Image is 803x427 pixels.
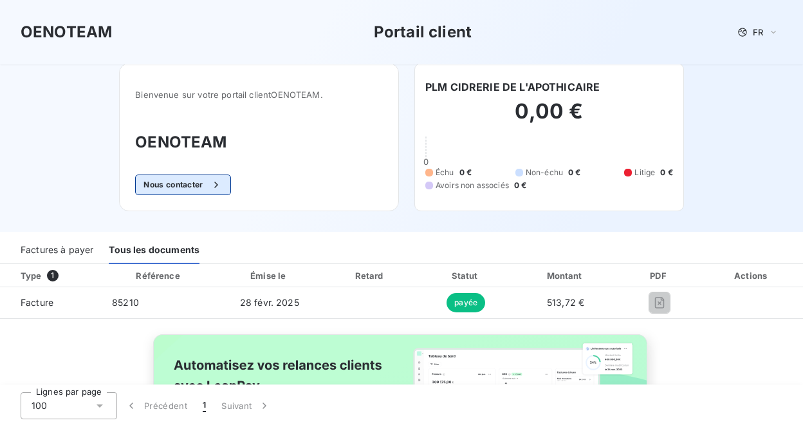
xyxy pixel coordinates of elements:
[240,297,299,308] span: 28 févr. 2025
[195,392,214,419] button: 1
[47,270,59,281] span: 1
[214,392,279,419] button: Suivant
[421,269,511,282] div: Statut
[203,399,206,412] span: 1
[325,269,416,282] div: Retard
[112,297,139,308] span: 85210
[109,237,199,264] div: Tous les documents
[135,175,230,195] button: Nous contacter
[10,296,91,309] span: Facture
[447,293,485,312] span: payée
[219,269,319,282] div: Émise le
[425,99,673,137] h2: 0,00 €
[135,90,383,100] span: Bienvenue sur votre portail client OENOTEAM .
[753,27,763,37] span: FR
[515,269,615,282] div: Montant
[436,167,454,178] span: Échu
[13,269,99,282] div: Type
[21,237,93,264] div: Factures à payer
[32,399,47,412] span: 100
[634,167,655,178] span: Litige
[423,157,429,167] span: 0
[703,269,800,282] div: Actions
[660,167,672,178] span: 0 €
[374,21,472,44] h3: Portail client
[568,167,580,178] span: 0 €
[117,392,195,419] button: Précédent
[21,21,112,44] h3: OENOTEAM
[621,269,699,282] div: PDF
[136,270,180,281] div: Référence
[459,167,472,178] span: 0 €
[526,167,563,178] span: Non-échu
[514,180,526,191] span: 0 €
[436,180,509,191] span: Avoirs non associés
[135,131,383,154] h3: OENOTEAM
[547,297,584,308] span: 513,72 €
[425,79,600,95] h6: PLM CIDRERIE DE L'APOTHICAIRE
